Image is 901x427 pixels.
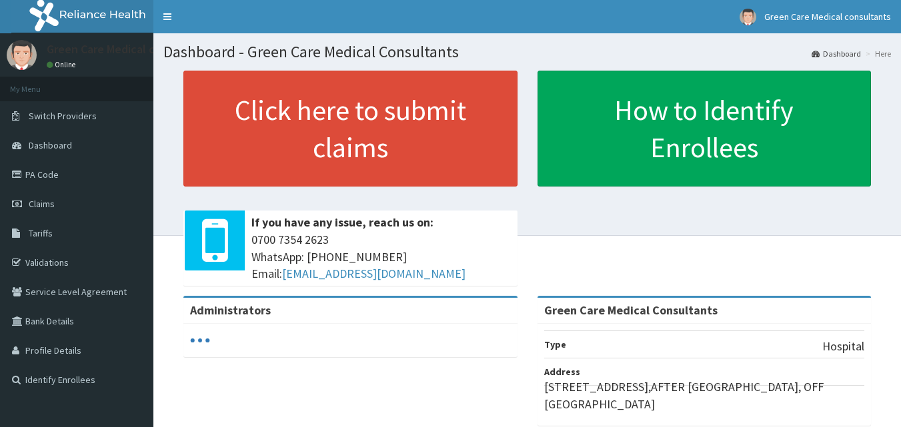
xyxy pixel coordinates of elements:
[544,302,718,318] strong: Green Care Medical Consultants
[544,338,566,350] b: Type
[190,302,271,318] b: Administrators
[740,9,756,25] img: User Image
[29,227,53,239] span: Tariffs
[7,40,37,70] img: User Image
[544,378,865,412] p: [STREET_ADDRESS],AFTER [GEOGRAPHIC_DATA], OFF [GEOGRAPHIC_DATA]
[764,11,891,23] span: Green Care Medical consultants
[282,266,466,281] a: [EMAIL_ADDRESS][DOMAIN_NAME]
[47,60,79,69] a: Online
[190,330,210,350] svg: audio-loading
[862,48,891,59] li: Here
[163,43,891,61] h1: Dashboard - Green Care Medical Consultants
[251,214,433,230] b: If you have any issue, reach us on:
[29,110,97,122] span: Switch Providers
[183,71,518,187] a: Click here to submit claims
[538,71,872,187] a: How to Identify Enrollees
[29,139,72,151] span: Dashboard
[47,43,211,55] p: Green Care Medical consultants
[812,48,861,59] a: Dashboard
[822,338,864,355] p: Hospital
[544,366,580,378] b: Address
[251,231,511,282] span: 0700 7354 2623 WhatsApp: [PHONE_NUMBER] Email:
[29,198,55,210] span: Claims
